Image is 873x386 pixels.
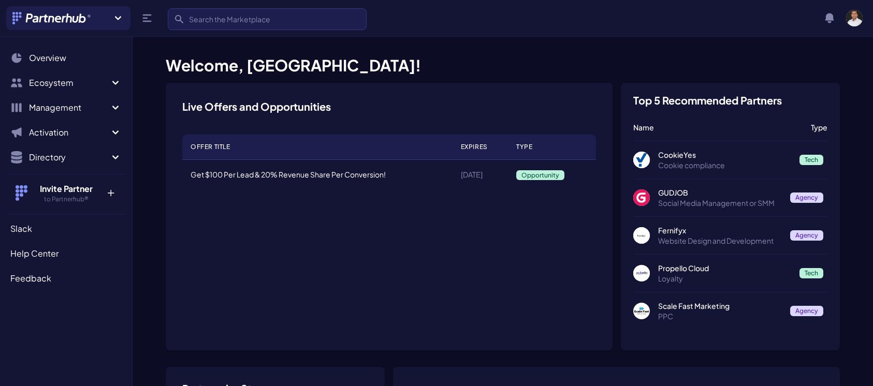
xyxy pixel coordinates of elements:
[658,187,782,198] p: GUDJOB
[658,273,791,284] p: Loyalty
[166,55,421,75] span: Welcome, [GEOGRAPHIC_DATA]!
[33,195,99,203] h5: to Partnerhub®
[168,8,367,30] input: Search the Marketplace
[790,306,823,316] span: Agency
[6,122,126,143] button: Activation
[33,183,99,195] h4: Invite Partner
[6,48,126,68] a: Overview
[29,151,109,164] span: Directory
[29,126,109,139] span: Activation
[29,77,109,89] span: Ecosystem
[6,243,126,264] a: Help Center
[10,247,59,260] span: Help Center
[633,263,827,284] a: Propello Cloud Propello Cloud Loyalty Tech
[633,265,650,281] img: Propello Cloud
[633,187,827,208] a: GUDJOB GUDJOB Social Media Management or SMM Agency
[658,225,782,235] p: Fernifyx
[6,174,126,212] button: Invite Partner to Partnerhub® +
[453,160,508,189] td: [DATE]
[516,170,564,180] span: Opportunity
[10,222,32,235] span: Slack
[182,135,453,160] th: Offer Title
[846,10,863,26] img: user photo
[633,225,827,246] a: Fernifyx Fernifyx Website Design and Development Agency
[6,72,126,93] button: Ecosystem
[182,99,331,114] h3: Live Offers and Opportunities
[799,268,823,278] span: Tech
[658,311,782,321] p: PPC
[508,135,596,160] th: Type
[12,12,92,24] img: Partnerhub® Logo
[99,183,122,199] p: +
[658,235,782,246] p: Website Design and Development
[633,150,827,170] a: CookieYes CookieYes Cookie compliance Tech
[633,227,650,244] img: Fernifyx
[633,189,650,206] img: GUDJOB
[6,218,126,239] a: Slack
[191,170,386,179] a: Get $100 Per Lead & 20% Revenue Share Per Conversion!
[453,135,508,160] th: Expires
[6,268,126,289] a: Feedback
[658,160,791,170] p: Cookie compliance
[633,152,650,168] img: CookieYes
[29,52,66,64] span: Overview
[811,122,827,132] p: Type
[658,198,782,208] p: Social Media Management or SMM
[658,301,782,311] p: Scale Fast Marketing
[633,95,782,106] h3: Top 5 Recommended Partners
[658,150,791,160] p: CookieYes
[6,97,126,118] button: Management
[790,192,823,203] span: Agency
[29,101,109,114] span: Management
[633,303,650,319] img: Scale Fast Marketing
[799,155,823,165] span: Tech
[658,263,791,273] p: Propello Cloud
[790,230,823,241] span: Agency
[6,147,126,168] button: Directory
[10,272,51,285] span: Feedback
[633,122,803,132] p: Name
[633,301,827,321] a: Scale Fast Marketing Scale Fast Marketing PPC Agency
